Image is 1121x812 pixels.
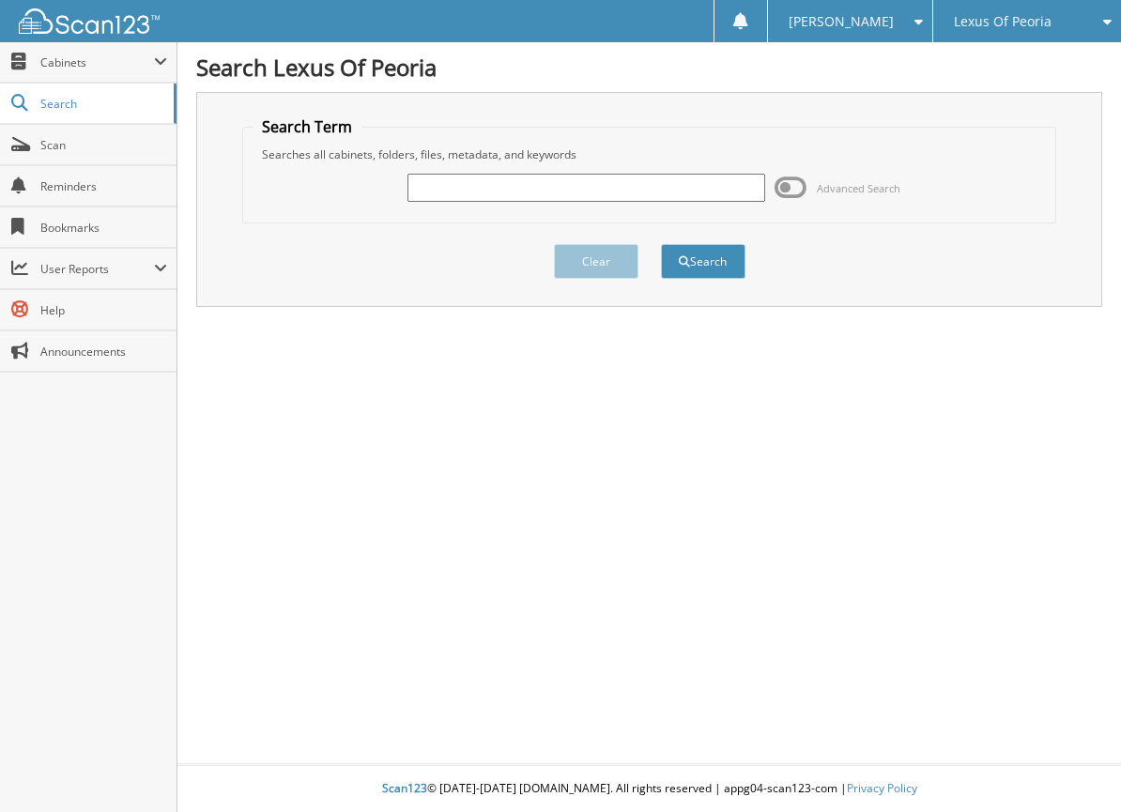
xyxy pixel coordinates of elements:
span: Advanced Search [817,181,900,195]
span: [PERSON_NAME] [789,16,894,27]
button: Clear [554,244,638,279]
span: User Reports [40,261,154,277]
span: Help [40,302,167,318]
a: Privacy Policy [847,780,917,796]
iframe: Chat Widget [1027,722,1121,812]
div: © [DATE]-[DATE] [DOMAIN_NAME]. All rights reserved | appg04-scan123-com | [177,766,1121,812]
span: Bookmarks [40,220,167,236]
button: Search [661,244,745,279]
span: Lexus Of Peoria [954,16,1052,27]
span: Reminders [40,178,167,194]
img: scan123-logo-white.svg [19,8,160,34]
span: Search [40,96,164,112]
div: Searches all cabinets, folders, files, metadata, and keywords [253,146,1046,162]
span: Scan123 [382,780,427,796]
span: Cabinets [40,54,154,70]
h1: Search Lexus Of Peoria [196,52,1102,83]
span: Announcements [40,344,167,360]
span: Scan [40,137,167,153]
legend: Search Term [253,116,361,137]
